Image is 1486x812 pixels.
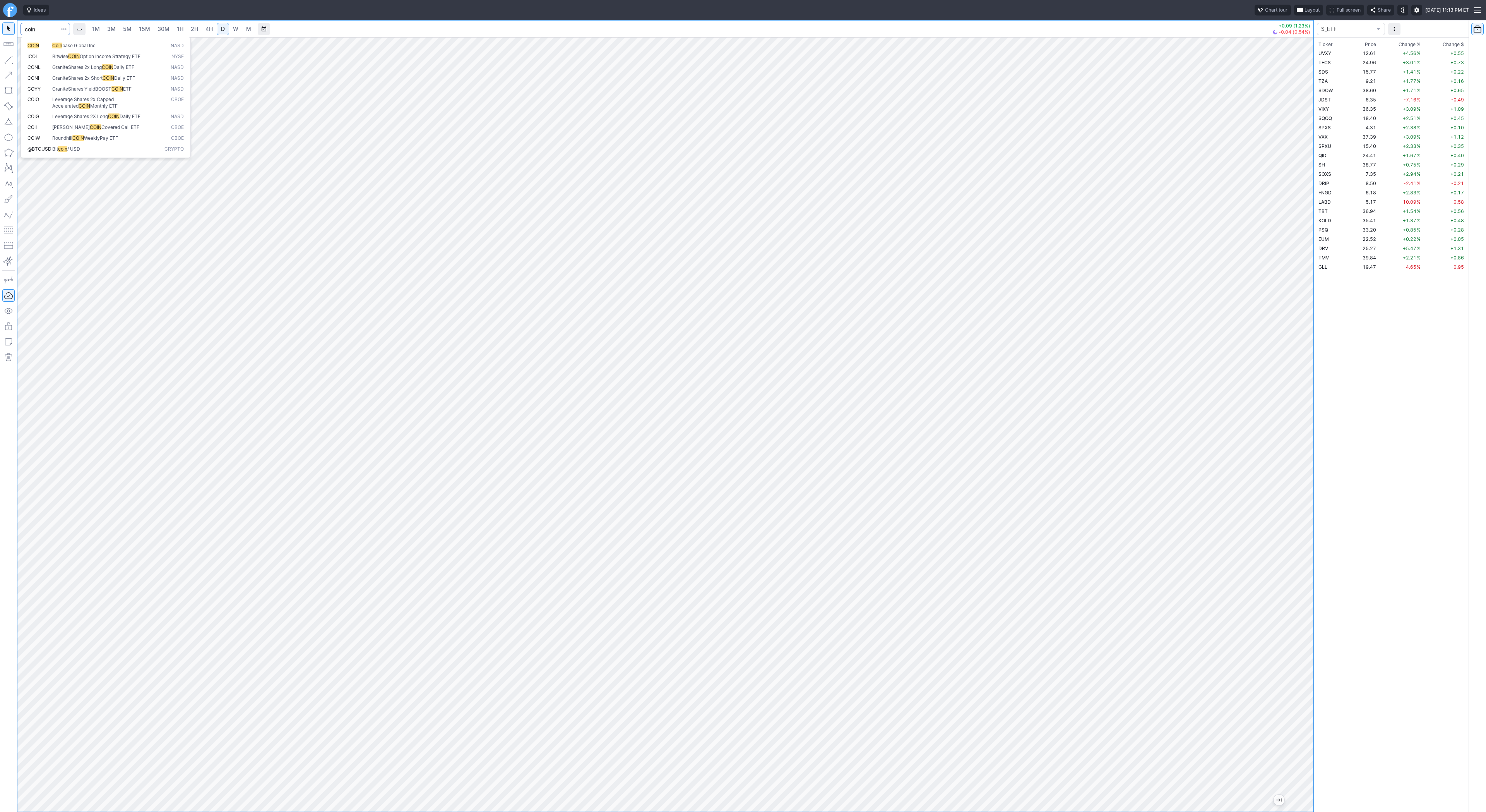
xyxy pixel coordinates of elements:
td: 5.17 [1349,197,1378,206]
span: +3.09 [1403,134,1416,140]
span: TZA [1318,78,1328,84]
span: CBOE [171,124,184,131]
span: COIN [79,103,90,109]
button: Position [2,239,15,252]
a: 1H [173,23,187,35]
span: +1.71 [1403,88,1416,93]
span: +1.41 [1403,69,1416,75]
button: Drawing mode: Single [2,274,15,286]
span: % [1417,69,1421,75]
button: Mouse [2,22,15,35]
td: 15.40 [1349,141,1378,151]
button: Interval [73,23,86,35]
span: +1.12 [1450,134,1464,140]
span: % [1417,236,1421,242]
button: Fibonacci retracements [2,224,15,236]
span: +0.35 [1450,143,1464,149]
span: -0.49 [1451,97,1464,103]
td: 12.61 [1349,48,1378,58]
span: % [1417,106,1421,112]
span: +0.05 [1450,236,1464,242]
td: 36.94 [1349,206,1378,216]
span: Share [1378,6,1391,14]
span: Crypto [164,146,184,153]
span: +3.01 [1403,60,1416,65]
td: 35.41 [1349,216,1378,225]
span: +0.86 [1450,255,1464,261]
a: 30M [154,23,173,35]
span: Coin [52,43,62,48]
button: Toggle dark mode [1397,5,1408,15]
span: Daily ETF [120,113,140,119]
span: Leverage Shares 2X Long [52,113,108,119]
span: NASD [171,43,184,49]
button: Settings [1411,5,1422,15]
span: GLL [1318,264,1327,270]
span: SH [1318,162,1325,168]
span: % [1417,115,1421,121]
td: 24.96 [1349,58,1378,67]
span: +1.37 [1403,218,1416,223]
span: +0.21 [1450,171,1464,177]
span: % [1417,143,1421,149]
span: SPXS [1318,125,1331,130]
span: -2.41 [1404,180,1416,186]
span: +1.09 [1450,106,1464,112]
span: % [1417,97,1421,103]
span: % [1417,245,1421,251]
span: % [1417,208,1421,214]
span: -7.16 [1404,97,1416,103]
div: Search [21,37,191,158]
span: % [1417,78,1421,84]
span: +0.85 [1403,227,1416,233]
button: Anchored VWAP [2,255,15,267]
span: NYSE [171,53,184,60]
td: 38.60 [1349,86,1378,95]
span: -0.21 [1451,180,1464,186]
span: +1.77 [1403,78,1416,84]
span: Monthly ETF [90,103,118,109]
button: Full screen [1326,5,1364,15]
a: 15M [135,23,154,35]
button: Range [258,23,270,35]
button: Elliott waves [2,208,15,221]
span: % [1417,125,1421,130]
button: Layout [1294,5,1323,15]
p: +0.09 (1.23%) [1273,24,1310,28]
span: NASD [171,64,184,71]
span: VIXY [1318,106,1329,112]
span: TECS [1318,60,1331,65]
span: KOLD [1318,218,1331,223]
span: NASD [171,113,184,120]
span: +3.09 [1403,106,1416,112]
button: Portfolio watchlist [1471,23,1484,35]
span: +0.22 [1450,69,1464,75]
span: NASD [171,86,184,93]
span: SQQQ [1318,115,1332,121]
span: % [1417,227,1421,233]
a: D [217,23,229,35]
span: +0.16 [1450,78,1464,84]
td: 4.31 [1349,123,1378,132]
span: @BTCUSD [27,146,51,152]
span: SDS [1318,69,1328,75]
a: 4H [202,23,216,35]
span: % [1417,190,1421,196]
span: [DATE] 11:13 PM ET [1425,6,1469,14]
span: COIN [111,86,123,92]
span: COIN [68,53,80,59]
span: FNGD [1318,190,1332,196]
span: COIN [90,124,101,130]
td: 36.35 [1349,104,1378,113]
span: +1.31 [1450,245,1464,251]
input: Search [21,23,70,35]
span: CONI [27,75,39,81]
span: EUM [1318,236,1329,242]
a: W [229,23,242,35]
span: +2.51 [1403,115,1416,121]
span: COIO [27,96,39,102]
span: % [1417,264,1421,270]
span: M [246,26,251,32]
span: % [1417,153,1421,158]
span: 1H [177,26,183,32]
